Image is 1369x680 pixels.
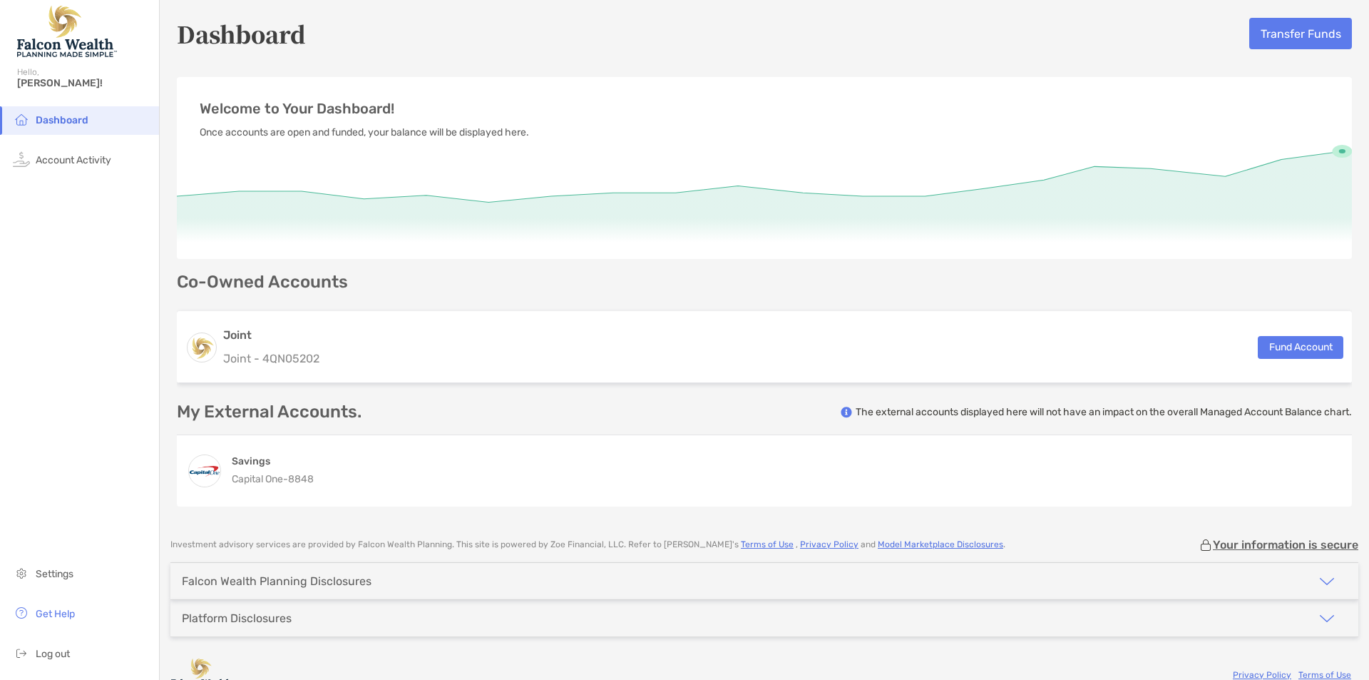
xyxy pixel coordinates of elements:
[1233,670,1291,680] a: Privacy Policy
[177,273,1352,291] p: Co-Owned Accounts
[841,407,852,418] img: info
[182,612,292,625] div: Platform Disclosures
[177,17,306,50] h5: Dashboard
[878,539,1003,549] a: Model Marketplace Disclosures
[36,154,111,166] span: Account Activity
[1298,670,1351,680] a: Terms of Use
[188,333,216,362] img: logo account
[1318,610,1335,627] img: icon arrow
[13,111,30,128] img: household icon
[170,539,1005,550] p: Investment advisory services are provided by Falcon Wealth Planning . This site is powered by Zoe...
[13,604,30,621] img: get-help icon
[1258,336,1343,359] button: Fund Account
[36,608,75,620] span: Get Help
[232,455,314,468] h4: Savings
[177,403,362,421] p: My External Accounts.
[189,455,220,487] img: 360 Money Market
[223,350,319,367] p: Joint - 4QN05202
[182,574,371,588] div: Falcon Wealth Planning Disclosures
[17,77,150,89] span: [PERSON_NAME]!
[741,539,794,549] a: Terms of Use
[13,151,30,168] img: activity icon
[800,539,858,549] a: Privacy Policy
[232,473,288,485] span: Capital One -
[36,114,88,126] span: Dashboard
[36,568,73,580] span: Settings
[17,6,117,57] img: Falcon Wealth Planning Logo
[200,100,1329,118] p: Welcome to Your Dashboard!
[200,123,1329,141] p: Once accounts are open and funded, your balance will be displayed here.
[13,644,30,661] img: logout icon
[856,405,1352,419] p: The external accounts displayed here will not have an impact on the overall Managed Account Balan...
[288,473,314,485] span: 8848
[1249,18,1352,49] button: Transfer Funds
[1318,573,1335,590] img: icon arrow
[13,564,30,582] img: settings icon
[223,327,319,344] h3: Joint
[1213,538,1358,552] p: Your information is secure
[36,648,70,660] span: Log out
